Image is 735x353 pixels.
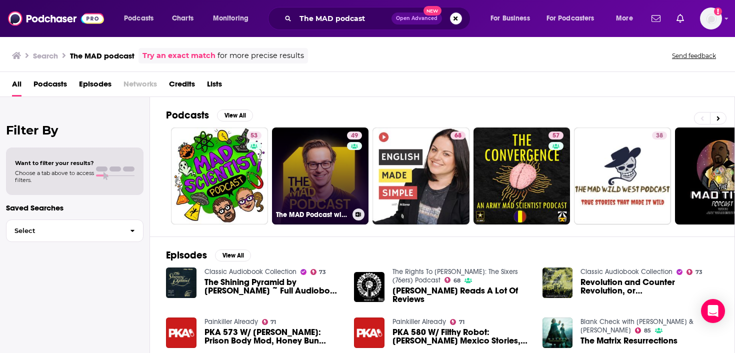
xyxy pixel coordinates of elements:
img: Revolution and Counter Revolution, or Germany in 1848 by Karl Marx ~ Full Audiobook [history] [542,267,573,298]
button: Send feedback [669,51,719,60]
a: 73 [686,269,702,275]
span: Revolution and Counter Revolution, or [GEOGRAPHIC_DATA] in [DATE] by [PERSON_NAME] ~ Full Audiobo... [580,278,718,295]
img: User Profile [700,7,722,29]
p: Saved Searches [6,203,143,212]
img: The Shining Pyramid by Arthur Machen ~ Full Audiobook [horror] [166,267,196,298]
img: PKA 580 W/ Filthy Robot: Woody’s Mexico Stories, Worst Looking People, Bad Cop Stories [354,317,384,348]
span: 73 [319,270,326,274]
a: PKA 573 W/ Josh Pillault: Prison Body Mod, Honey Bun Scheme, Boomer Moments [204,328,342,345]
button: Select [6,219,143,242]
a: Blank Check with Griffin & David [580,317,693,334]
a: 71 [450,319,464,325]
img: Spike Reads A Lot Of Reviews [354,272,384,302]
a: 71 [262,319,276,325]
span: For Business [490,11,530,25]
a: 68 [372,127,469,224]
img: PKA 573 W/ Josh Pillault: Prison Body Mod, Honey Bun Scheme, Boomer Moments [166,317,196,348]
span: New [423,6,441,15]
a: Show notifications dropdown [647,10,664,27]
div: Open Intercom Messenger [701,299,725,323]
span: Podcasts [124,11,153,25]
a: 49 [347,131,362,139]
a: The Matrix Resurrections [580,336,677,345]
span: for more precise results [217,50,304,61]
a: PKA 580 W/ Filthy Robot: Woody’s Mexico Stories, Worst Looking People, Bad Cop Stories [392,328,530,345]
span: Open Advanced [396,16,437,21]
span: 49 [351,131,358,141]
button: open menu [540,10,609,26]
img: Podchaser - Follow, Share and Rate Podcasts [8,9,104,28]
span: Want to filter your results? [15,159,94,166]
a: PodcastsView All [166,109,253,121]
a: 57 [548,131,563,139]
a: 68 [450,131,465,139]
a: Episodes [79,76,111,96]
span: 57 [552,131,559,141]
h2: Podcasts [166,109,209,121]
a: Spike Reads A Lot Of Reviews [392,286,530,303]
h2: Episodes [166,249,207,261]
span: [PERSON_NAME] Reads A Lot Of Reviews [392,286,530,303]
span: 53 [250,131,257,141]
a: Painkiller Already [392,317,446,326]
span: Choose a tab above to access filters. [15,169,94,183]
a: EpisodesView All [166,249,251,261]
a: 85 [635,327,651,333]
h3: The MAD Podcast with [PERSON_NAME] [276,210,348,219]
span: The Shining Pyramid by [PERSON_NAME] ~ Full Audiobook [horror] [204,278,342,295]
span: More [616,11,633,25]
a: 73 [310,269,326,275]
span: Networks [123,76,157,96]
button: View All [215,249,251,261]
h3: Search [33,51,58,60]
span: Logged in as kkitamorn [700,7,722,29]
span: 71 [270,320,276,324]
a: 53 [171,127,268,224]
span: Monitoring [213,11,248,25]
button: View All [217,109,253,121]
span: 85 [644,328,651,333]
a: The Shining Pyramid by Arthur Machen ~ Full Audiobook [horror] [204,278,342,295]
span: PKA 580 W/ Filthy Robot: [PERSON_NAME] Mexico Stories, Worst Looking People, Bad Cop Stories [392,328,530,345]
a: Lists [207,76,222,96]
button: open menu [609,10,645,26]
a: Podcasts [33,76,67,96]
span: PKA 573 W/ [PERSON_NAME]: Prison Body Mod, Honey Bun Scheme, Boomer Moments [204,328,342,345]
button: open menu [206,10,261,26]
a: Revolution and Counter Revolution, or Germany in 1848 by Karl Marx ~ Full Audiobook [history] [580,278,718,295]
a: 57 [473,127,570,224]
button: open menu [117,10,166,26]
a: All [12,76,21,96]
button: open menu [483,10,542,26]
span: 68 [454,131,461,141]
span: 73 [695,270,702,274]
a: Credits [169,76,195,96]
a: Charts [165,10,199,26]
a: 68 [444,277,460,283]
span: 38 [656,131,663,141]
h2: Filter By [6,123,143,137]
a: Try an exact match [142,50,215,61]
a: Classic Audiobook Collection [204,267,296,276]
a: Show notifications dropdown [672,10,688,27]
span: 68 [453,278,460,283]
a: 49The MAD Podcast with [PERSON_NAME] [272,127,369,224]
button: Show profile menu [700,7,722,29]
a: Classic Audiobook Collection [580,267,672,276]
span: Charts [172,11,193,25]
span: 71 [459,320,464,324]
img: The Matrix Resurrections [542,317,573,348]
a: 38 [574,127,671,224]
svg: Add a profile image [714,7,722,15]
